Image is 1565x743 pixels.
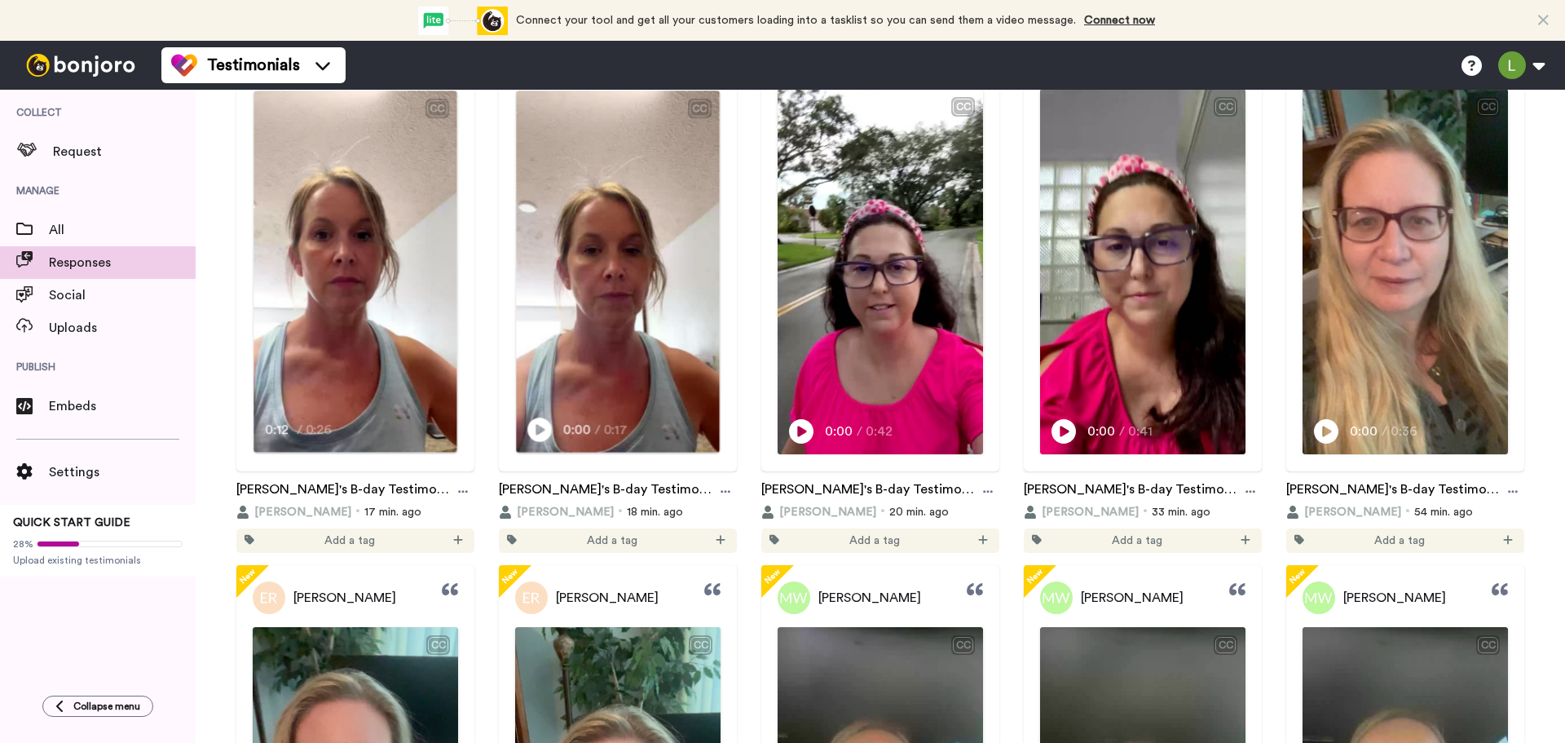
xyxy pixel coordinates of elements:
img: Profile Picture [778,582,810,614]
img: Video Thumbnail [778,89,983,454]
a: [PERSON_NAME]'s B-day Testimonials [1286,480,1501,504]
span: Collapse menu [73,700,140,713]
span: All [49,220,196,240]
span: 0:26 [306,420,334,440]
img: Profile Picture [1303,582,1335,614]
img: Profile Picture [253,582,285,614]
div: CC [1478,99,1498,115]
span: [PERSON_NAME] [1081,588,1184,608]
div: CC [1478,637,1498,653]
button: [PERSON_NAME] [236,504,351,520]
span: QUICK START GUIDE [13,517,130,529]
a: [PERSON_NAME]'s B-day Testimonials [1024,480,1239,504]
span: / [1382,422,1387,441]
span: Add a tag [1112,533,1162,549]
span: Testimonials [207,54,300,77]
button: [PERSON_NAME] [1024,504,1139,520]
span: / [1119,422,1125,441]
span: Add a tag [324,533,375,549]
span: Embeds [49,396,196,416]
span: Uploads [49,318,196,338]
span: New [1285,564,1310,589]
span: [PERSON_NAME] [1343,588,1446,608]
div: CC [953,99,973,115]
img: Profile Picture [1040,582,1073,614]
span: [PERSON_NAME] [517,504,614,520]
a: [PERSON_NAME]'s B-day Testimonials [236,480,452,504]
span: Add a tag [849,533,900,549]
div: 18 min. ago [499,504,737,520]
div: 33 min. ago [1024,504,1262,520]
div: CC [690,100,710,117]
a: [PERSON_NAME]'s B-day Testimonials [761,480,976,504]
span: Settings [49,462,196,482]
span: [PERSON_NAME] [1304,504,1401,520]
div: animation [418,7,508,35]
span: / [857,422,862,441]
span: / [594,420,600,440]
button: Collapse menu [42,696,153,717]
span: [PERSON_NAME] [293,588,396,608]
span: Add a tag [1374,533,1425,549]
div: 54 min. ago [1286,504,1524,520]
div: CC [1215,637,1236,653]
div: CC [1215,99,1236,115]
span: 0:00 [1087,422,1116,441]
button: [PERSON_NAME] [1286,504,1401,520]
span: 0:00 [1350,422,1378,441]
a: [PERSON_NAME]'s B-day Testimonials [499,480,714,504]
img: Video Thumbnail [1040,89,1245,454]
span: 0:42 [866,422,894,441]
img: bj-logo-header-white.svg [20,54,142,77]
div: CC [690,637,711,653]
div: CC [428,637,448,653]
span: 0:41 [1128,422,1157,441]
span: New [760,564,785,589]
div: CC [427,100,447,117]
img: Profile Picture [515,582,548,614]
span: New [1022,564,1047,589]
a: Connect now [1084,15,1155,26]
span: [PERSON_NAME] [818,588,921,608]
span: New [497,564,522,589]
span: / [297,420,302,440]
span: New [235,564,260,589]
div: CC [953,637,973,653]
span: Social [49,285,196,305]
span: [PERSON_NAME] [556,588,659,608]
span: Connect your tool and get all your customers loading into a tasklist so you can send them a video... [516,15,1076,26]
span: Add a tag [587,533,637,549]
img: Video Thumbnail [516,91,719,453]
span: Request [53,142,196,161]
span: [PERSON_NAME] [1042,504,1139,520]
button: [PERSON_NAME] [761,504,876,520]
img: Video Thumbnail [1303,89,1508,454]
div: 20 min. ago [761,504,999,520]
button: [PERSON_NAME] [499,504,614,520]
span: 0:17 [603,420,632,440]
span: 0:00 [825,422,853,441]
span: [PERSON_NAME] [254,504,351,520]
span: 28% [13,537,33,551]
img: tm-color.svg [171,52,197,78]
span: 0:00 [563,420,592,440]
span: 0:36 [1391,422,1419,441]
span: [PERSON_NAME] [779,504,876,520]
div: 17 min. ago [236,504,474,520]
span: Responses [49,253,196,272]
span: 0:12 [265,420,293,440]
span: Upload existing testimonials [13,554,183,567]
